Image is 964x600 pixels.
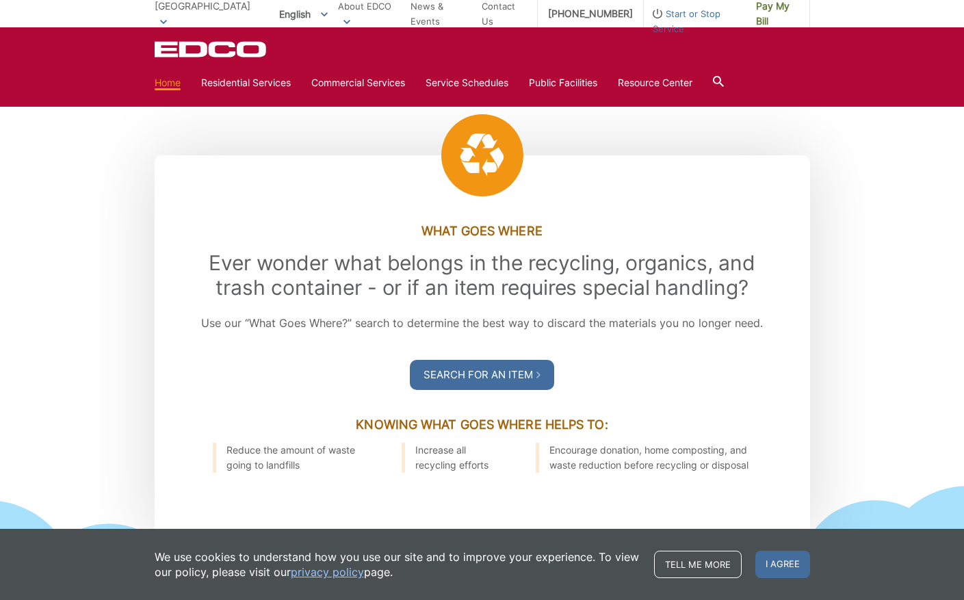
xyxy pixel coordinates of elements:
[213,443,367,473] li: Reduce the amount of waste going to landfills
[185,224,779,239] h3: What Goes Where
[291,564,364,579] a: privacy policy
[155,549,640,579] p: We use cookies to understand how you use our site and to improve your experience. To view our pol...
[185,417,779,432] h3: Knowing What Goes Where Helps To:
[618,75,692,90] a: Resource Center
[426,75,508,90] a: Service Schedules
[529,75,597,90] a: Public Facilities
[155,75,181,90] a: Home
[269,3,338,25] span: English
[536,443,752,473] li: Encourage donation, home composting, and waste reduction before recycling or disposal
[410,360,554,390] a: Search For an Item
[755,551,810,578] span: I agree
[311,75,405,90] a: Commercial Services
[185,250,779,300] h2: Ever wonder what belongs in the recycling, organics, and trash container - or if an item requires...
[402,443,501,473] li: Increase all recycling efforts
[185,313,779,332] p: Use our “What Goes Where?” search to determine the best way to discard the materials you no longe...
[155,41,268,57] a: EDCD logo. Return to the homepage.
[654,551,742,578] a: Tell me more
[201,75,291,90] a: Residential Services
